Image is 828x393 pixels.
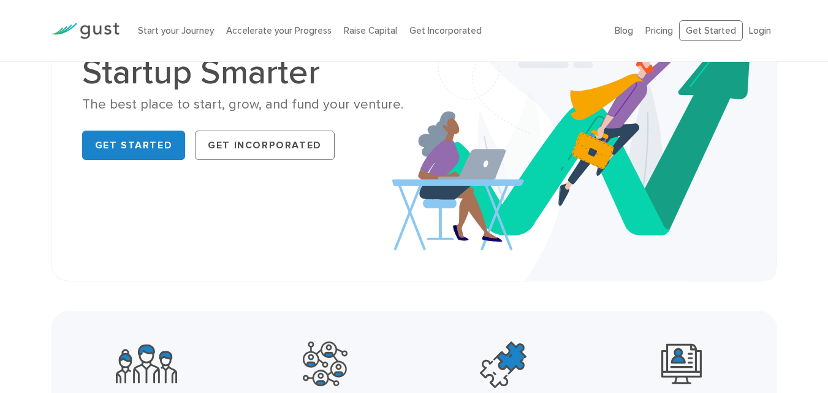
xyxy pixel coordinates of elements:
a: Get Incorporated [409,25,482,36]
h1: Startup Smarter [82,55,405,90]
a: Get Started [82,131,186,160]
a: Get Incorporated [195,131,335,160]
div: The best place to start, grow, and fund your venture. [82,96,405,113]
img: Top Accelerators [480,341,526,388]
a: Get Started [679,20,743,42]
img: Gust Logo [51,23,120,39]
img: Community Founders [116,341,177,386]
a: Raise Capital [344,25,397,36]
a: Blog [615,25,633,36]
img: Powerful Partners [303,341,348,386]
a: Accelerate your Progress [226,25,332,36]
img: Leading Angel Investment [661,341,702,386]
a: Login [749,25,771,36]
a: Pricing [645,25,673,36]
a: Start your Journey [138,25,214,36]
